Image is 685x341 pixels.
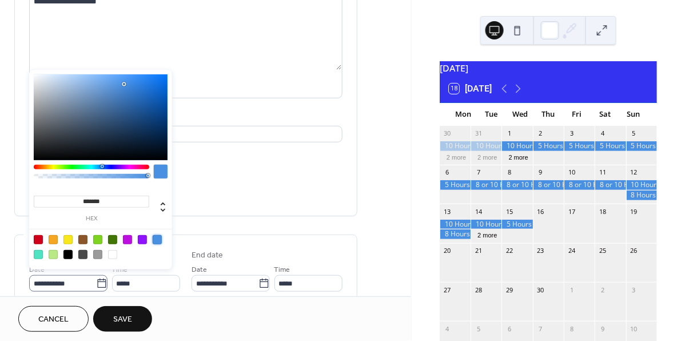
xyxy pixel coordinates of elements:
[505,168,513,177] div: 8
[108,250,117,259] div: #FFFFFF
[192,249,224,261] div: End date
[598,324,607,333] div: 9
[630,168,638,177] div: 12
[153,235,162,244] div: #4A90E2
[567,247,576,255] div: 24
[443,207,452,216] div: 13
[536,324,545,333] div: 7
[443,247,452,255] div: 20
[536,129,545,138] div: 2
[192,264,207,276] span: Date
[274,264,290,276] span: Time
[505,207,513,216] div: 15
[567,286,576,294] div: 1
[474,324,483,333] div: 5
[598,286,607,294] div: 2
[595,180,626,190] div: 8 or 10 Hours
[474,207,483,216] div: 14
[477,103,506,126] div: Tue
[505,129,513,138] div: 1
[108,235,117,244] div: #417505
[564,180,595,190] div: 8 or 10 Hours
[630,247,638,255] div: 26
[474,168,483,177] div: 7
[536,207,545,216] div: 16
[440,141,471,151] div: 10 Hours
[78,250,87,259] div: #4A4A4A
[78,235,87,244] div: #8B572A
[630,129,638,138] div: 5
[34,216,149,222] label: hex
[563,103,591,126] div: Fri
[123,235,132,244] div: #BD10E0
[626,191,657,200] div: 8 Hours
[564,141,595,151] div: 5 Hours
[534,103,563,126] div: Thu
[505,324,513,333] div: 6
[443,324,452,333] div: 4
[474,247,483,255] div: 21
[442,152,471,161] button: 2 more
[567,129,576,138] div: 3
[93,250,102,259] div: #9B9B9B
[445,81,496,97] button: 18[DATE]
[598,207,607,216] div: 18
[501,180,532,190] div: 8 or 10 Hours
[630,324,638,333] div: 10
[38,314,69,326] span: Cancel
[63,250,73,259] div: #000000
[29,112,340,124] div: Location
[505,247,513,255] div: 22
[440,220,471,229] div: 10 Hours
[501,141,532,151] div: 10 Hours
[536,168,545,177] div: 9
[501,220,532,229] div: 5 Hours
[93,235,102,244] div: #7ED321
[595,141,626,151] div: 5 Hours
[138,235,147,244] div: #9013FE
[29,264,45,276] span: Date
[598,129,607,138] div: 4
[474,286,483,294] div: 28
[471,141,501,151] div: 10 Hours
[34,250,43,259] div: #50E3C2
[505,286,513,294] div: 29
[474,129,483,138] div: 31
[440,229,471,239] div: 8 Hours
[598,247,607,255] div: 25
[473,152,501,161] button: 2 more
[49,250,58,259] div: #B8E986
[49,235,58,244] div: #F5A623
[567,207,576,216] div: 17
[440,61,657,75] div: [DATE]
[18,306,89,332] button: Cancel
[93,306,152,332] button: Save
[505,103,534,126] div: Wed
[626,141,657,151] div: 5 Hours
[471,180,501,190] div: 8 or 10 Hours
[536,247,545,255] div: 23
[626,180,657,190] div: 10 Hours
[504,152,533,161] button: 2 more
[536,286,545,294] div: 30
[440,180,471,190] div: 5 Hours
[63,235,73,244] div: #F8E71C
[630,207,638,216] div: 19
[619,103,648,126] div: Sun
[443,129,452,138] div: 30
[473,229,501,239] button: 2 more
[449,103,477,126] div: Mon
[598,168,607,177] div: 11
[112,264,128,276] span: Time
[533,180,564,190] div: 8 or 10 Hours
[443,168,452,177] div: 6
[533,141,564,151] div: 5 Hours
[567,324,576,333] div: 8
[113,314,132,326] span: Save
[471,220,501,229] div: 10 Hours
[567,168,576,177] div: 10
[630,286,638,294] div: 3
[443,286,452,294] div: 27
[591,103,620,126] div: Sat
